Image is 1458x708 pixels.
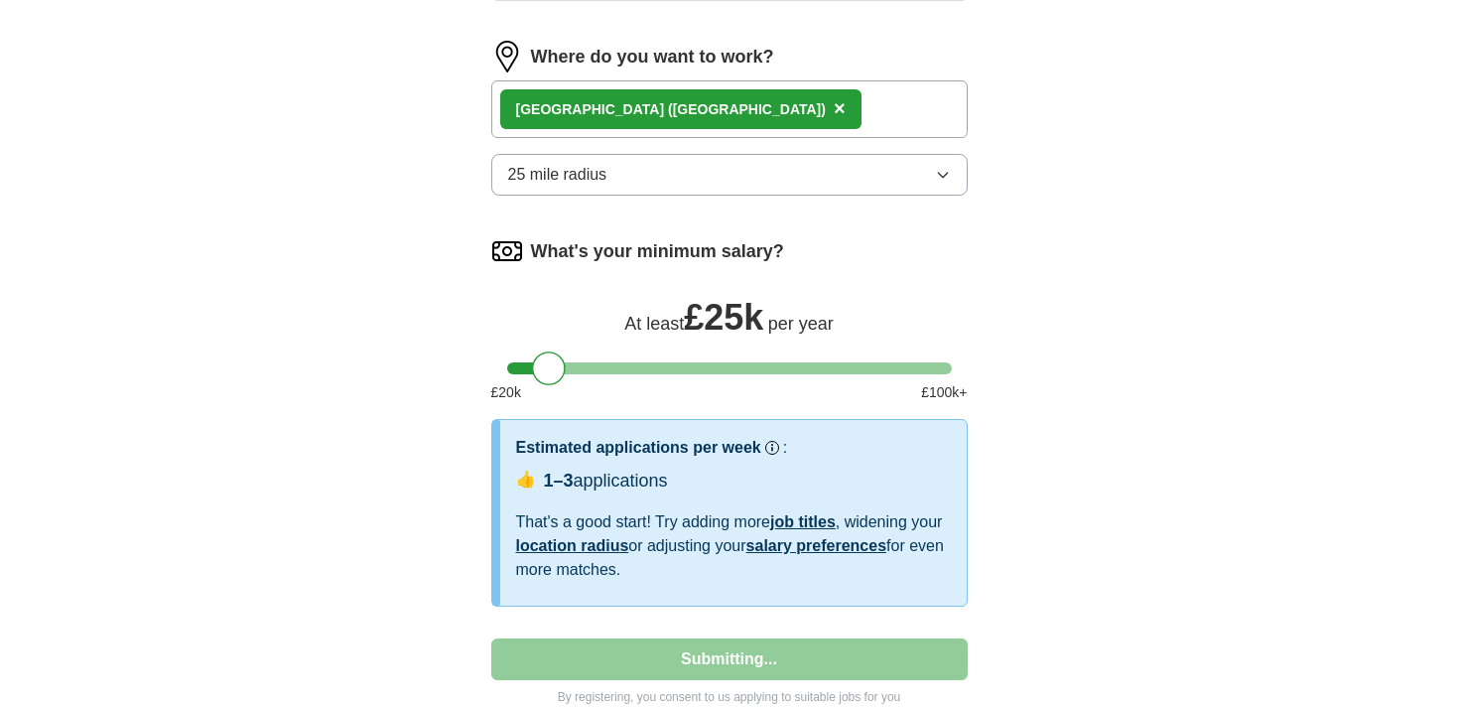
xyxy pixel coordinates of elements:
[508,163,607,187] span: 25 mile radius
[516,101,665,117] strong: [GEOGRAPHIC_DATA]
[491,154,968,196] button: 25 mile radius
[531,238,784,265] label: What's your minimum salary?
[516,537,629,554] a: location radius
[834,97,846,119] span: ×
[834,94,846,124] button: ×
[768,314,834,334] span: per year
[783,436,787,460] h3: :
[531,44,774,71] label: Where do you want to work?
[624,314,684,334] span: At least
[491,235,523,267] img: salary.png
[544,468,668,495] div: applications
[516,468,536,492] span: 👍
[770,513,836,530] a: job titles
[684,297,763,338] span: £ 25k
[491,638,968,680] button: Submitting...
[491,41,523,72] img: location.png
[491,382,521,403] span: £ 20 k
[516,510,951,582] div: That's a good start! Try adding more , widening your or adjusting your for even more matches.
[491,688,968,706] p: By registering, you consent to us applying to suitable jobs for you
[516,436,761,460] h3: Estimated applications per week
[746,537,886,554] a: salary preferences
[544,471,574,491] span: 1–3
[668,101,826,117] span: ([GEOGRAPHIC_DATA])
